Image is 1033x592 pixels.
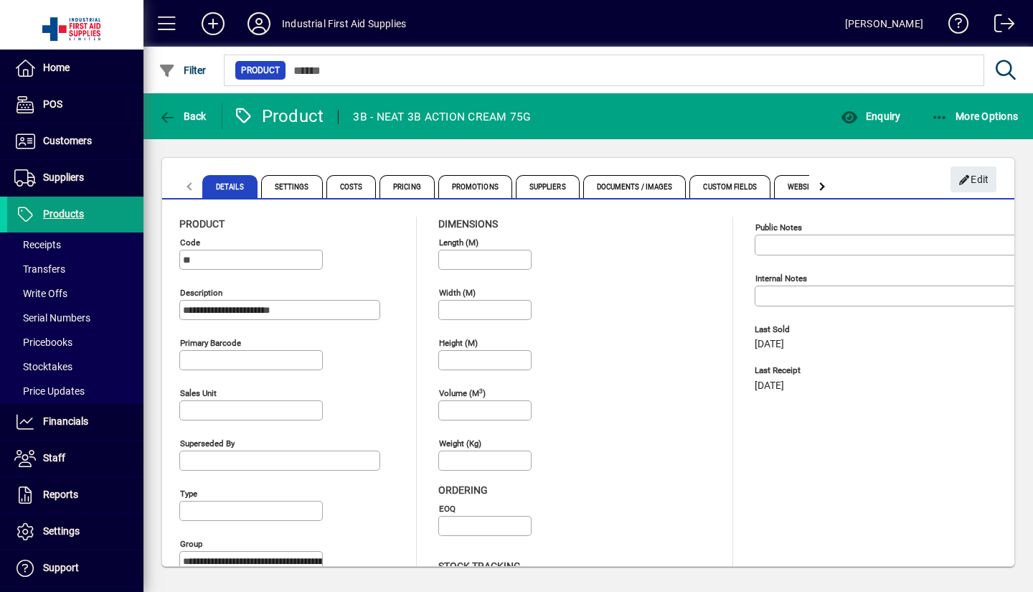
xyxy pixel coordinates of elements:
span: Settings [261,175,323,198]
mat-label: Height (m) [439,338,478,348]
span: Product [241,63,280,77]
mat-label: Code [180,238,200,248]
mat-label: Width (m) [439,288,476,298]
span: Customers [43,135,92,146]
div: [PERSON_NAME] [845,12,923,35]
span: Receipts [14,239,61,250]
div: Product [233,105,324,128]
mat-label: Superseded by [180,438,235,448]
a: Suppliers [7,160,143,196]
span: Filter [159,65,207,76]
span: Dimensions [438,218,498,230]
a: Receipts [7,232,143,257]
mat-label: Public Notes [755,222,802,232]
span: POS [43,98,62,110]
mat-label: Group [180,539,202,549]
span: Pricebooks [14,337,72,348]
button: Enquiry [837,103,904,129]
mat-label: Sales unit [180,388,217,398]
span: Stock Tracking [438,560,521,572]
a: Support [7,550,143,586]
a: Pricebooks [7,330,143,354]
a: Price Updates [7,379,143,403]
span: Website [774,175,832,198]
span: Settings [43,525,80,537]
span: Product [179,218,225,230]
span: Transfers [14,263,65,275]
span: Suppliers [516,175,580,198]
mat-label: Primary barcode [180,338,241,348]
a: Settings [7,514,143,550]
mat-label: Weight (Kg) [439,438,481,448]
span: More Options [931,111,1019,122]
span: Last Sold [755,325,970,334]
span: Home [43,62,70,73]
a: Stocktakes [7,354,143,379]
span: Staff [43,452,65,464]
span: Costs [326,175,377,198]
span: Price Updates [14,385,85,397]
mat-label: Volume (m ) [439,388,486,398]
a: Reports [7,477,143,513]
button: Add [190,11,236,37]
button: More Options [928,103,1022,129]
div: Industrial First Aid Supplies [282,12,406,35]
sup: 3 [479,387,483,394]
app-page-header-button: Back [143,103,222,129]
button: Back [155,103,210,129]
mat-label: Description [180,288,222,298]
span: Write Offs [14,288,67,299]
span: Financials [43,415,88,427]
a: Home [7,50,143,86]
a: Transfers [7,257,143,281]
span: Promotions [438,175,512,198]
button: Edit [951,166,996,192]
a: Staff [7,441,143,476]
span: Products [43,208,84,220]
mat-label: Type [180,489,197,499]
button: Profile [236,11,282,37]
span: Reports [43,489,78,500]
a: Write Offs [7,281,143,306]
span: [DATE] [755,380,784,392]
span: Support [43,562,79,573]
span: Documents / Images [583,175,687,198]
a: Serial Numbers [7,306,143,330]
mat-label: Length (m) [439,238,478,248]
span: Details [202,175,258,198]
span: Stocktakes [14,361,72,372]
a: Financials [7,404,143,440]
a: Customers [7,123,143,159]
span: Custom Fields [689,175,770,198]
span: [DATE] [755,339,784,350]
a: Knowledge Base [938,3,969,50]
span: Back [159,111,207,122]
span: Serial Numbers [14,312,90,324]
span: Last Receipt [755,366,970,375]
span: Pricing [379,175,435,198]
div: 3B - NEAT 3B ACTION CREAM 75G [353,105,531,128]
a: Logout [984,3,1015,50]
span: Suppliers [43,172,84,183]
button: Filter [155,57,210,83]
span: Ordering [438,484,488,496]
span: Edit [958,168,989,192]
span: Enquiry [841,111,900,122]
a: POS [7,87,143,123]
mat-label: EOQ [439,504,456,514]
mat-label: Internal Notes [755,273,807,283]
